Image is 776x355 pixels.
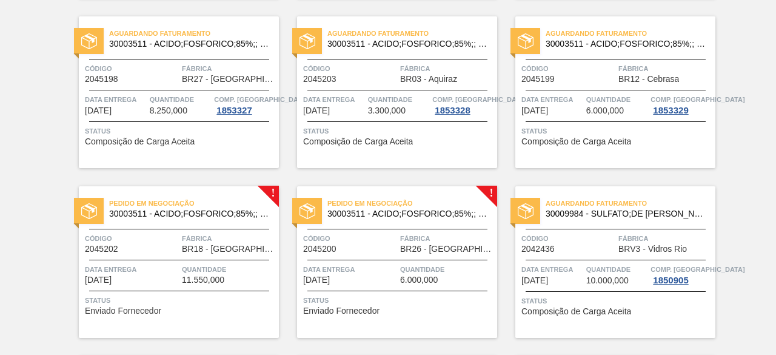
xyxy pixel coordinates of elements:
span: BRV3 - Vidros Rio [618,245,687,254]
span: Quantidade [368,93,430,106]
div: 1853329 [651,106,691,115]
span: Data Entrega [303,93,365,106]
span: Data Entrega [303,263,397,276]
a: !statusPedido em Negociação30003511 - ACIDO;FOSFORICO;85%;; CONTAINERCódigo2045202FábricaBR18 - [... [61,186,279,338]
span: Status [521,295,712,307]
a: Comp. [GEOGRAPHIC_DATA]1853327 [214,93,276,115]
a: statusAguardando Faturamento30003511 - ACIDO;FOSFORICO;85%;; CONTAINERCódigo2045203FábricaBR03 - ... [279,16,497,168]
span: Data Entrega [521,263,583,276]
span: 8.250,000 [150,106,187,115]
span: Status [85,294,276,306]
span: Comp. Carga [432,93,526,106]
span: Composição de Carga Aceita [521,307,631,316]
span: Quantidade [182,263,276,276]
span: 18/10/2025 [85,106,112,115]
span: Código [303,63,397,75]
a: Comp. [GEOGRAPHIC_DATA]1853328 [432,93,494,115]
span: Pedido em Negociação [327,197,497,209]
span: Fábrica [400,63,494,75]
span: 19/10/2025 [303,106,330,115]
span: Comp. Carga [651,93,744,106]
span: Enviado Fornecedor [85,306,161,316]
span: Composição de Carga Aceita [303,137,413,146]
span: Código [303,232,397,245]
span: Fábrica [400,232,494,245]
span: Pedido em Negociação [109,197,279,209]
span: Status [521,125,712,137]
span: 30003511 - ACIDO;FOSFORICO;85%;; CONTAINER [327,39,487,49]
span: 2042436 [521,245,555,254]
span: Status [303,294,494,306]
img: status [299,33,315,49]
span: Fábrica [618,232,712,245]
span: Enviado Fornecedor [303,306,380,316]
span: 19/10/2025 [521,106,548,115]
span: 2045200 [303,245,336,254]
span: 10.000,000 [586,276,629,285]
span: Composição de Carga Aceita [85,137,195,146]
span: Quantidade [400,263,494,276]
span: Data Entrega [521,93,583,106]
span: 30003511 - ACIDO;FOSFORICO;85%;; CONTAINER [109,209,269,218]
span: 6.000,000 [586,106,624,115]
span: Código [85,232,179,245]
span: Aguardando Faturamento [546,197,715,209]
a: statusAguardando Faturamento30009984 - SULFATO;DE [PERSON_NAME];;Código2042436FábricaBRV3 - Vidro... [497,186,715,338]
div: 1853328 [432,106,472,115]
span: BR27 - Nova Minas [182,75,276,84]
span: BR03 - Aquiraz [400,75,457,84]
a: statusAguardando Faturamento30003511 - ACIDO;FOSFORICO;85%;; CONTAINERCódigo2045198FábricaBR27 - ... [61,16,279,168]
span: 2045198 [85,75,118,84]
span: 30003511 - ACIDO;FOSFORICO;85%;; CONTAINER [546,39,706,49]
span: Quantidade [150,93,212,106]
a: Comp. [GEOGRAPHIC_DATA]1850905 [651,263,712,285]
a: Comp. [GEOGRAPHIC_DATA]1853329 [651,93,712,115]
span: Comp. Carga [651,263,744,276]
span: 19/10/2025 [85,276,112,285]
span: 11.550,000 [182,276,224,285]
div: 1850905 [651,276,691,285]
span: Status [303,125,494,137]
span: Composição de Carga Aceita [521,137,631,146]
span: Data Entrega [85,93,147,106]
a: !statusPedido em Negociação30003511 - ACIDO;FOSFORICO;85%;; CONTAINERCódigo2045200FábricaBR26 - [... [279,186,497,338]
span: 21/10/2025 [521,276,548,285]
span: Fábrica [182,232,276,245]
span: Fábrica [618,63,712,75]
img: status [518,33,533,49]
span: Aguardando Faturamento [109,27,279,39]
span: Aguardando Faturamento [327,27,497,39]
span: Aguardando Faturamento [546,27,715,39]
span: 30003511 - ACIDO;FOSFORICO;85%;; CONTAINER [327,209,487,218]
span: 2045202 [85,245,118,254]
img: status [81,203,97,219]
span: BR26 - Uberlândia [400,245,494,254]
span: 30003511 - ACIDO;FOSFORICO;85%;; CONTAINER [109,39,269,49]
span: 6.000,000 [400,276,438,285]
img: status [518,203,533,219]
span: Quantidade [586,93,648,106]
span: Fábrica [182,63,276,75]
span: BR12 - Cebrasa [618,75,679,84]
img: status [299,203,315,219]
a: statusAguardando Faturamento30003511 - ACIDO;FOSFORICO;85%;; CONTAINERCódigo2045199FábricaBR12 - ... [497,16,715,168]
span: 19/10/2025 [303,276,330,285]
span: 2045203 [303,75,336,84]
div: 1853327 [214,106,254,115]
span: Data Entrega [85,263,179,276]
span: 3.300,000 [368,106,406,115]
span: Código [521,63,615,75]
span: Quantidade [586,263,648,276]
img: status [81,33,97,49]
span: 30009984 - SULFATO;DE SODIO ANIDRO;; [546,209,706,218]
span: 2045199 [521,75,555,84]
span: Código [521,232,615,245]
span: Código [85,63,179,75]
span: Comp. Carga [214,93,308,106]
span: Status [85,125,276,137]
span: BR18 - Pernambuco [182,245,276,254]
